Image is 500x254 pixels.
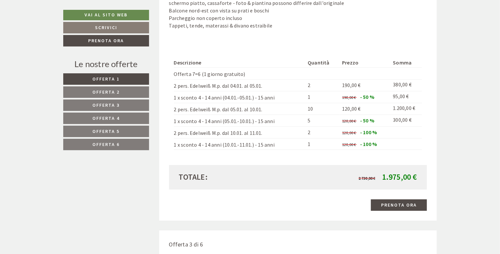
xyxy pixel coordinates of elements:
[169,241,203,248] span: Offerta 3 di 6
[93,102,120,108] span: Offerta 3
[305,126,339,138] td: 2
[174,91,305,103] td: 1 x sconto 4 - 14 anni (04.01.-05.01.) - 15 anni
[93,128,120,134] span: Offerta 5
[174,115,305,126] td: 1 x sconto 4 - 14 anni (05.01.-10.01.) - 15 anni
[93,115,120,121] span: Offerta 4
[342,130,356,135] span: 120,00 €
[10,19,99,25] div: [GEOGRAPHIC_DATA]
[360,94,374,100] span: - 50 %
[93,89,120,95] span: Offerta 2
[174,80,305,91] td: 2 pers. Edelweiß M.p. dal 04.01. al 05.01.
[390,58,422,68] th: Somma
[305,103,339,115] td: 10
[114,5,144,16] div: martedì
[360,117,374,124] span: - 50 %
[360,129,377,136] span: - 100 %
[305,80,339,91] td: 2
[174,138,305,150] td: 1 x sconto 4 - 14 anni (10.01.-11.01.) - 15 anni
[390,103,422,115] td: 1.200,00 €
[5,18,102,38] div: Buon giorno, come possiamo aiutarla?
[63,58,149,70] div: Le nostre offerte
[305,115,339,126] td: 5
[358,176,375,181] span: 2.730,00 €
[305,91,339,103] td: 1
[63,10,149,20] a: Vai al sito web
[342,95,356,100] span: 190,00 €
[382,172,417,182] span: 1.975,00 €
[342,142,356,147] span: 120,00 €
[305,58,339,68] th: Quantità
[63,22,149,33] a: Scrivici
[174,68,305,80] td: Offerta 7=6 (1 giorno gratuito)
[339,58,390,68] th: Prezzo
[342,105,361,112] span: 120,00 €
[360,141,377,147] span: - 100 %
[93,76,120,82] span: Offerta 1
[342,118,356,123] span: 120,00 €
[174,172,298,183] div: Totale:
[390,91,422,103] td: 95,00 €
[63,35,149,46] a: Prenota ora
[174,103,305,115] td: 2 pers. Edelweiß M.p. dal 05.01. al 10.01.
[10,32,99,37] small: 16:33
[342,82,361,88] span: 190,00 €
[174,58,305,68] th: Descrizione
[390,80,422,91] td: 380,00 €
[93,141,120,147] span: Offerta 6
[225,172,258,184] button: Invia
[174,126,305,138] td: 2 pers. Edelweiß M.p. dal 10.01. al 11.01.
[305,138,339,150] td: 1
[390,115,422,126] td: 300,00 €
[371,199,427,211] a: Prenota ora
